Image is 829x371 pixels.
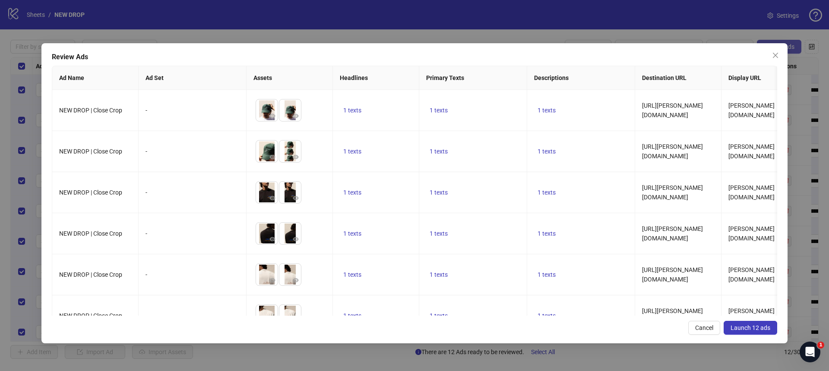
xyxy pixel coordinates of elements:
[59,107,122,114] span: NEW DROP | Close Crop
[728,143,775,160] span: [PERSON_NAME][DOMAIN_NAME]
[293,277,299,283] span: eye
[728,307,775,324] span: [PERSON_NAME][DOMAIN_NAME]
[59,271,122,278] span: NEW DROP | Close Crop
[293,113,299,119] span: eye
[279,99,301,121] img: Asset 2
[642,307,703,324] span: [URL][PERSON_NAME][DOMAIN_NAME]
[343,148,361,155] span: 1 texts
[293,236,299,242] span: eye
[430,312,448,319] span: 1 texts
[728,102,775,118] span: [PERSON_NAME][DOMAIN_NAME]
[293,154,299,160] span: eye
[256,99,278,121] img: Asset 1
[269,154,275,160] span: eye
[534,105,559,115] button: 1 texts
[688,321,720,335] button: Cancel
[343,189,361,196] span: 1 texts
[538,148,556,155] span: 1 texts
[267,111,278,121] button: Preview
[772,52,779,59] span: close
[426,228,451,239] button: 1 texts
[256,223,278,244] img: Asset 1
[269,236,275,242] span: eye
[333,66,419,90] th: Headlines
[291,193,301,203] button: Preview
[340,146,365,157] button: 1 texts
[256,305,278,326] img: Asset 1
[430,271,448,278] span: 1 texts
[538,107,556,114] span: 1 texts
[642,102,703,118] span: [URL][PERSON_NAME][DOMAIN_NAME]
[293,195,299,201] span: eye
[269,277,275,283] span: eye
[419,66,527,90] th: Primary Texts
[267,275,278,285] button: Preview
[279,264,301,285] img: Asset 2
[291,234,301,244] button: Preview
[534,310,559,321] button: 1 texts
[728,266,775,283] span: [PERSON_NAME][DOMAIN_NAME]
[279,182,301,203] img: Asset 2
[728,184,775,201] span: [PERSON_NAME][DOMAIN_NAME]
[291,152,301,162] button: Preview
[291,275,301,285] button: Preview
[430,148,448,155] span: 1 texts
[146,229,239,238] div: -
[527,66,635,90] th: Descriptions
[340,269,365,280] button: 1 texts
[534,269,559,280] button: 1 texts
[267,193,278,203] button: Preview
[642,266,703,283] span: [URL][PERSON_NAME][DOMAIN_NAME]
[279,141,301,162] img: Asset 2
[426,310,451,321] button: 1 texts
[340,228,365,239] button: 1 texts
[139,66,247,90] th: Ad Set
[340,105,365,115] button: 1 texts
[538,271,556,278] span: 1 texts
[695,324,713,331] span: Cancel
[534,228,559,239] button: 1 texts
[256,182,278,203] img: Asset 1
[642,184,703,201] span: [URL][PERSON_NAME][DOMAIN_NAME]
[340,187,365,198] button: 1 texts
[256,141,278,162] img: Asset 1
[279,223,301,244] img: Asset 2
[146,188,239,197] div: -
[269,113,275,119] span: eye
[59,312,122,319] span: NEW DROP | Close Crop
[426,146,451,157] button: 1 texts
[430,107,448,114] span: 1 texts
[769,48,782,62] button: Close
[724,321,777,335] button: Launch 12 ads
[430,189,448,196] span: 1 texts
[343,271,361,278] span: 1 texts
[59,148,122,155] span: NEW DROP | Close Crop
[146,311,239,320] div: -
[426,187,451,198] button: 1 texts
[52,66,139,90] th: Ad Name
[534,187,559,198] button: 1 texts
[538,312,556,319] span: 1 texts
[538,230,556,237] span: 1 texts
[256,264,278,285] img: Asset 1
[146,270,239,279] div: -
[343,107,361,114] span: 1 texts
[269,195,275,201] span: eye
[800,342,820,362] iframe: Intercom live chat
[728,225,775,242] span: [PERSON_NAME][DOMAIN_NAME]
[635,66,721,90] th: Destination URL
[721,66,808,90] th: Display URL
[279,305,301,326] img: Asset 2
[267,152,278,162] button: Preview
[146,147,239,156] div: -
[426,105,451,115] button: 1 texts
[426,269,451,280] button: 1 texts
[731,324,770,331] span: Launch 12 ads
[817,342,824,349] span: 1
[343,230,361,237] span: 1 texts
[642,225,703,242] span: [URL][PERSON_NAME][DOMAIN_NAME]
[52,52,777,62] div: Review Ads
[642,143,703,160] span: [URL][PERSON_NAME][DOMAIN_NAME]
[267,234,278,244] button: Preview
[430,230,448,237] span: 1 texts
